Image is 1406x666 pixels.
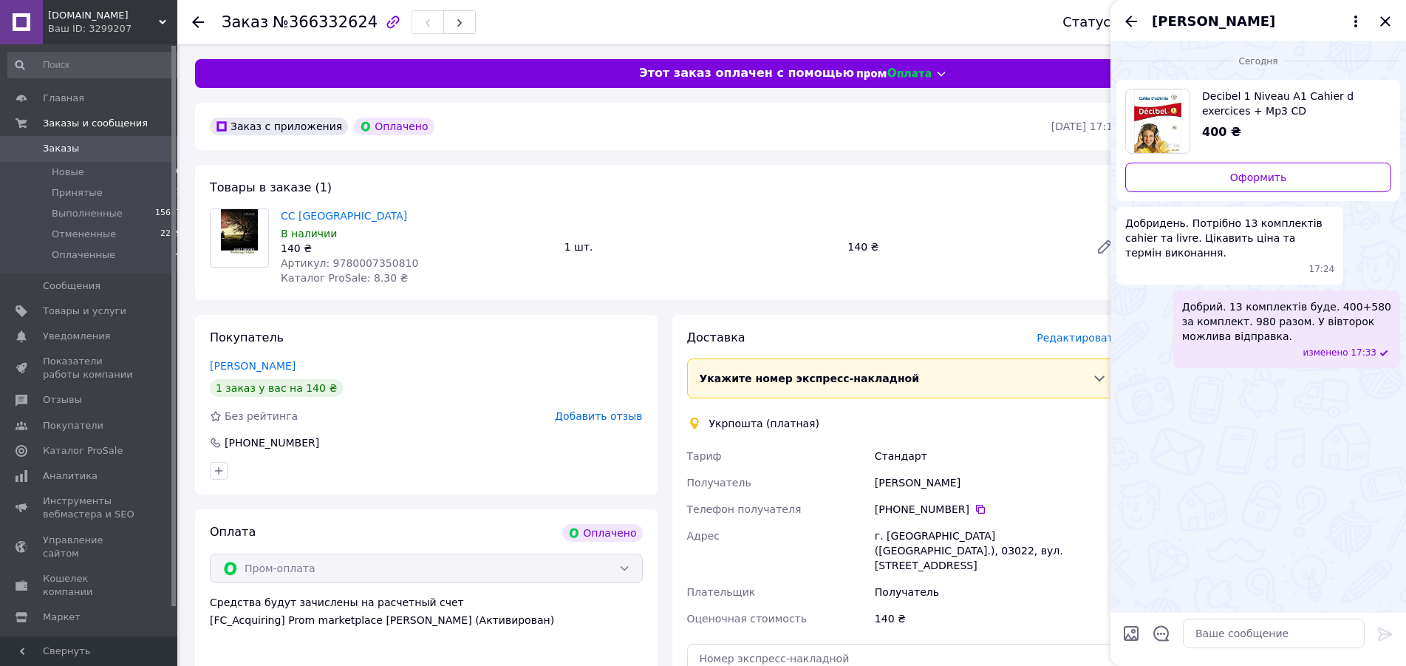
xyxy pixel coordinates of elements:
[1134,89,1181,153] img: 3235484713_w640_h640_decibel-1-niveau.jpg
[1122,13,1140,30] button: Назад
[1202,125,1241,139] span: 400 ₴
[52,207,123,220] span: Выполненные
[176,186,181,200] span: 1
[221,209,257,267] img: CC Wuthering Heights
[52,248,115,262] span: Оплаченные
[222,13,268,31] span: Заказ
[210,330,284,344] span: Покупатель
[43,444,123,458] span: Каталог ProSale
[1309,263,1335,276] span: 17:24 12.10.2025
[1152,624,1171,643] button: Открыть шаблоны ответов
[223,435,321,450] div: [PHONE_NUMBER]
[1125,163,1391,192] a: Оформить
[160,228,181,241] span: 2249
[52,228,116,241] span: Отмененные
[43,534,137,560] span: Управление сайтом
[7,52,182,78] input: Поиск
[1037,332,1119,344] span: Редактировать
[48,9,159,22] span: Inozemna.com.ua
[281,257,418,269] span: Артикул: 9780007350810
[43,142,79,155] span: Заказы
[687,530,720,542] span: Адрес
[1090,232,1119,262] a: Редактировать
[354,118,434,135] div: Оплачено
[281,228,337,239] span: В наличии
[43,469,98,483] span: Аналитика
[43,92,84,105] span: Главная
[706,416,824,431] div: Укрпошта (платная)
[43,330,110,343] span: Уведомления
[43,305,126,318] span: Товары и услуги
[562,524,642,542] div: Оплачено
[210,613,643,628] div: [FC_Acquiring] Prom marketplace [PERSON_NAME] (Активирован)
[176,166,181,179] span: 0
[210,360,296,372] a: [PERSON_NAME]
[155,207,181,220] span: 15657
[687,613,808,625] span: Оценочная стоимость
[210,180,332,194] span: Товары в заказе (1)
[52,186,103,200] span: Принятые
[1202,89,1379,118] span: Decibel 1 Niveau A1 Cahier d exercices + Mp3 CD
[559,237,842,257] div: 1 шт.
[43,495,137,521] span: Инструменты вебмастера и SEO
[52,166,84,179] span: Новые
[281,210,407,222] a: CC [GEOGRAPHIC_DATA]
[225,410,298,422] span: Без рейтинга
[1125,89,1391,154] a: Посмотреть товар
[210,595,643,628] div: Средства будут зачислены на расчетный счет
[1062,15,1161,30] div: Статус заказа
[43,279,100,293] span: Сообщения
[1303,347,1351,359] span: изменено
[43,117,148,130] span: Заказы и сообщения
[1233,55,1284,68] span: Сегодня
[210,118,348,135] div: Заказ с приложения
[687,477,751,489] span: Получатель
[1125,216,1334,260] span: Добридень. Потрібно 13 комплектів cahier та livre. Цікавить ціна та термін виконання.
[43,611,81,624] span: Маркет
[43,572,137,599] span: Кошелек компании
[872,523,1122,579] div: г. [GEOGRAPHIC_DATA] ([GEOGRAPHIC_DATA].), 03022, вул. [STREET_ADDRESS]
[43,355,137,381] span: Показатели работы компании
[875,502,1119,517] div: [PHONE_NUMBER]
[700,373,920,384] span: Укажите номер экспресс-накладной
[872,605,1122,632] div: 140 ₴
[48,22,177,35] div: Ваш ID: 3299207
[1152,12,1275,31] span: [PERSON_NAME]
[1051,120,1119,132] time: [DATE] 17:10
[1182,299,1391,344] span: Добрий. 13 комплектів буде. 400+580 за комплект. 980 разом. У вівторок можлива відправка.
[1116,53,1400,68] div: 12.10.2025
[687,450,722,462] span: Тариф
[872,469,1122,496] div: [PERSON_NAME]
[639,65,854,82] span: Этот заказ оплачен с помощью
[43,393,82,407] span: Отзывы
[842,237,1084,257] div: 140 ₴
[872,579,1122,605] div: Получатель
[555,410,642,422] span: Добавить отзыв
[687,586,756,598] span: Плательщик
[1376,13,1394,30] button: Закрыть
[192,15,204,30] div: Вернуться назад
[687,503,802,515] span: Телефон получателя
[281,272,408,284] span: Каталог ProSale: 8.30 ₴
[281,241,553,256] div: 140 ₴
[210,379,343,397] div: 1 заказ у вас на 140 ₴
[872,443,1122,469] div: Стандарт
[1351,347,1376,359] span: 17:33 12.10.2025
[43,419,103,432] span: Покупатели
[687,330,745,344] span: Доставка
[273,13,378,31] span: №366332624
[1152,12,1365,31] button: [PERSON_NAME]
[210,525,256,539] span: Оплата
[176,248,181,262] span: 4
